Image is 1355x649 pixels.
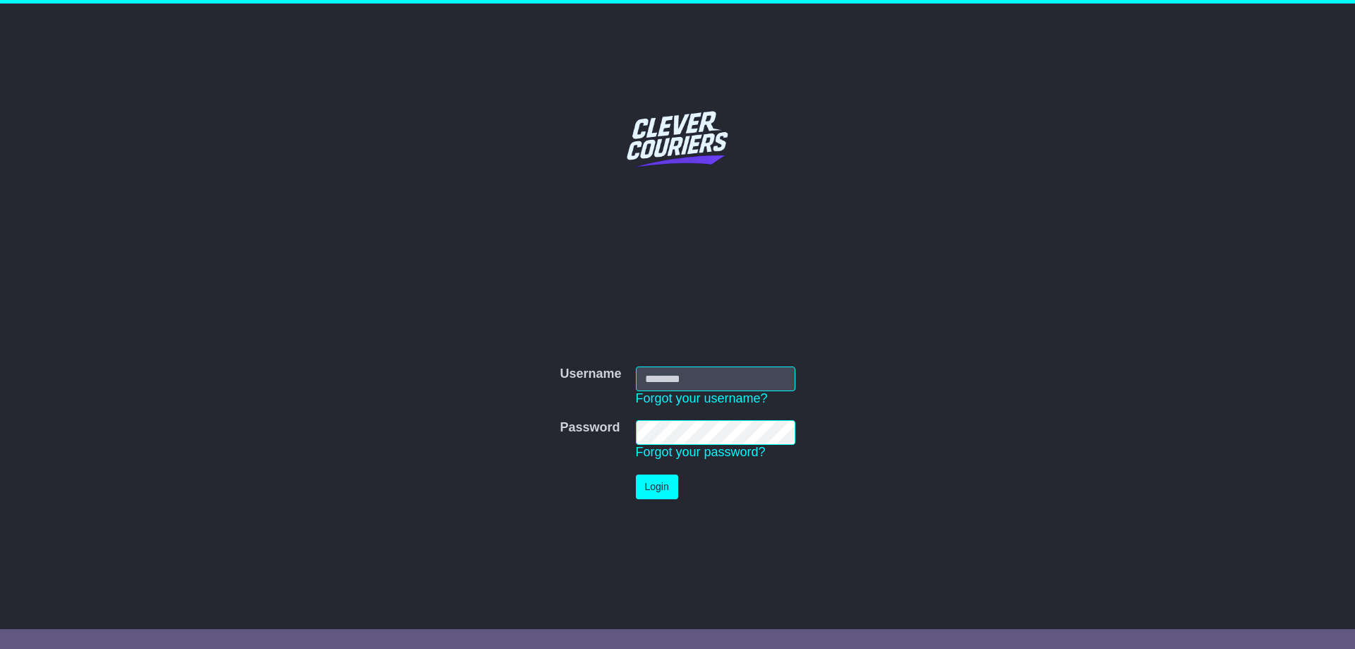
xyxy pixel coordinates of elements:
[618,78,737,198] img: Clever Couriers
[636,475,678,499] button: Login
[636,391,768,405] a: Forgot your username?
[636,445,766,459] a: Forgot your password?
[560,367,621,382] label: Username
[560,420,620,436] label: Password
